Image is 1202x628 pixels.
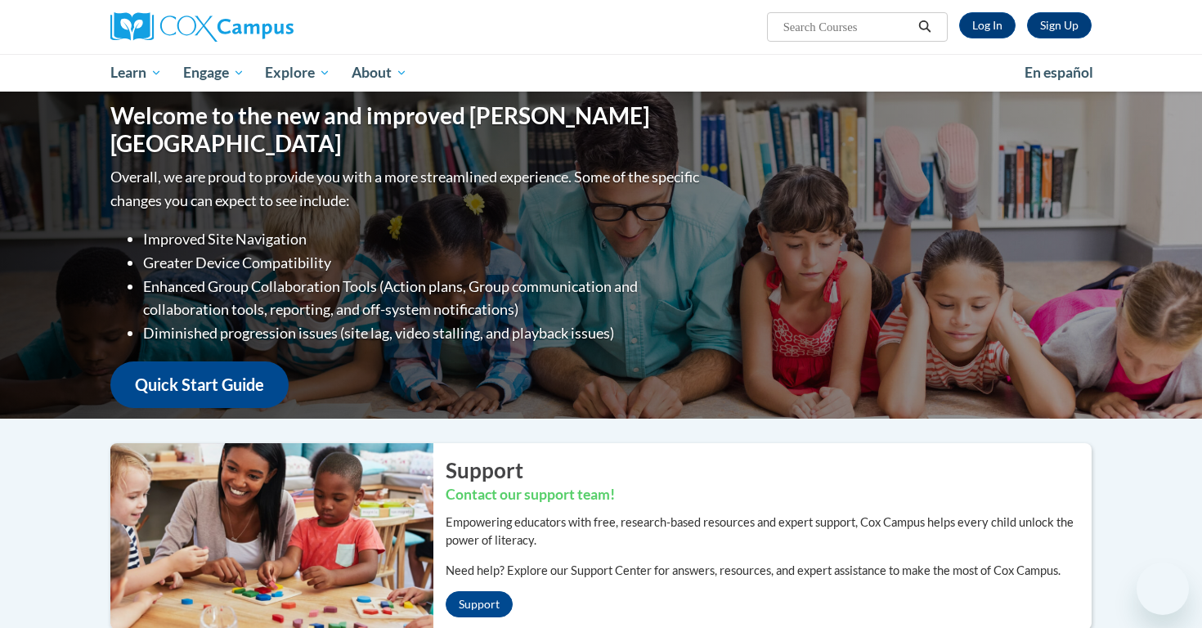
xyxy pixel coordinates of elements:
[446,455,1092,485] h2: Support
[265,63,330,83] span: Explore
[110,12,421,42] a: Cox Campus
[446,562,1092,580] p: Need help? Explore our Support Center for answers, resources, and expert assistance to make the m...
[183,63,244,83] span: Engage
[173,54,255,92] a: Engage
[1027,12,1092,38] a: Register
[782,17,913,37] input: Search Courses
[110,165,703,213] p: Overall, we are proud to provide you with a more streamlined experience. Some of the specific cha...
[100,54,173,92] a: Learn
[143,251,703,275] li: Greater Device Compatibility
[446,591,513,617] a: Support
[110,63,162,83] span: Learn
[110,12,294,42] img: Cox Campus
[143,321,703,345] li: Diminished progression issues (site lag, video stalling, and playback issues)
[110,102,703,157] h1: Welcome to the new and improved [PERSON_NAME][GEOGRAPHIC_DATA]
[254,54,341,92] a: Explore
[143,275,703,322] li: Enhanced Group Collaboration Tools (Action plans, Group communication and collaboration tools, re...
[110,361,289,408] a: Quick Start Guide
[143,227,703,251] li: Improved Site Navigation
[446,485,1092,505] h3: Contact our support team!
[1025,64,1093,81] span: En español
[446,514,1092,549] p: Empowering educators with free, research-based resources and expert support, Cox Campus helps eve...
[352,63,407,83] span: About
[959,12,1016,38] a: Log In
[86,54,1116,92] div: Main menu
[1137,563,1189,615] iframe: Button to launch messaging window
[1014,56,1104,90] a: En español
[341,54,418,92] a: About
[913,17,937,37] button: Search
